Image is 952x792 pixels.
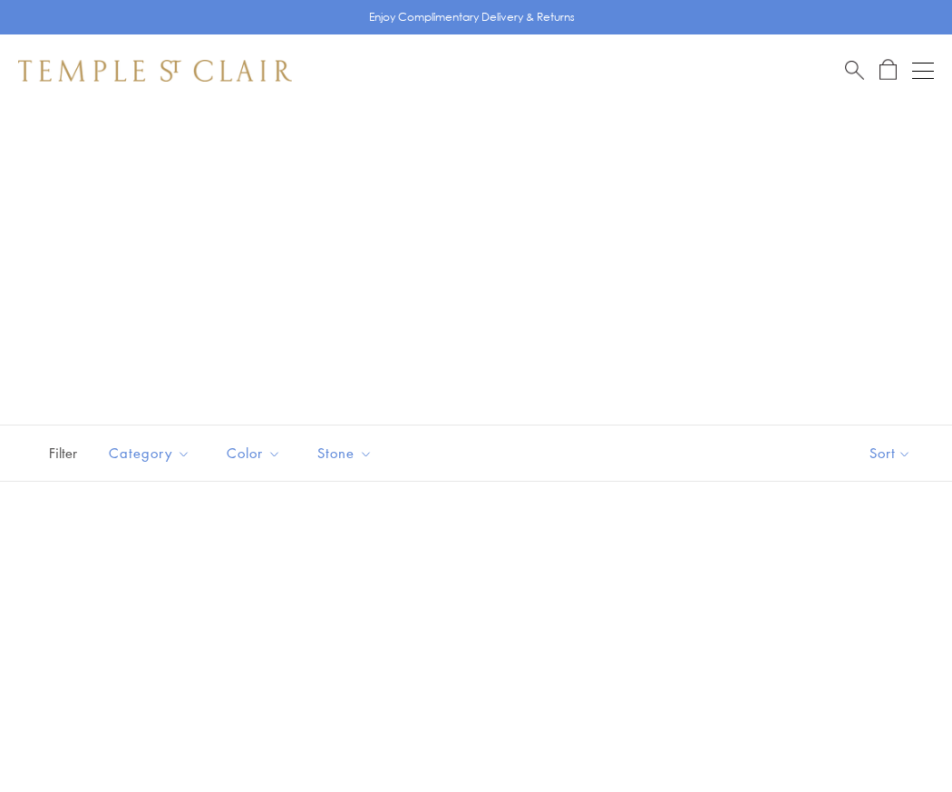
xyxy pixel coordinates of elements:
p: Enjoy Complimentary Delivery & Returns [369,8,575,26]
button: Stone [304,433,386,474]
span: Category [100,442,204,464]
a: Open Shopping Bag [879,59,897,82]
a: Search [845,59,864,82]
button: Category [95,433,204,474]
button: Show sort by [829,425,952,481]
img: Temple St. Clair [18,60,292,82]
button: Open navigation [912,60,934,82]
button: Color [213,433,295,474]
span: Stone [308,442,386,464]
span: Color [218,442,295,464]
